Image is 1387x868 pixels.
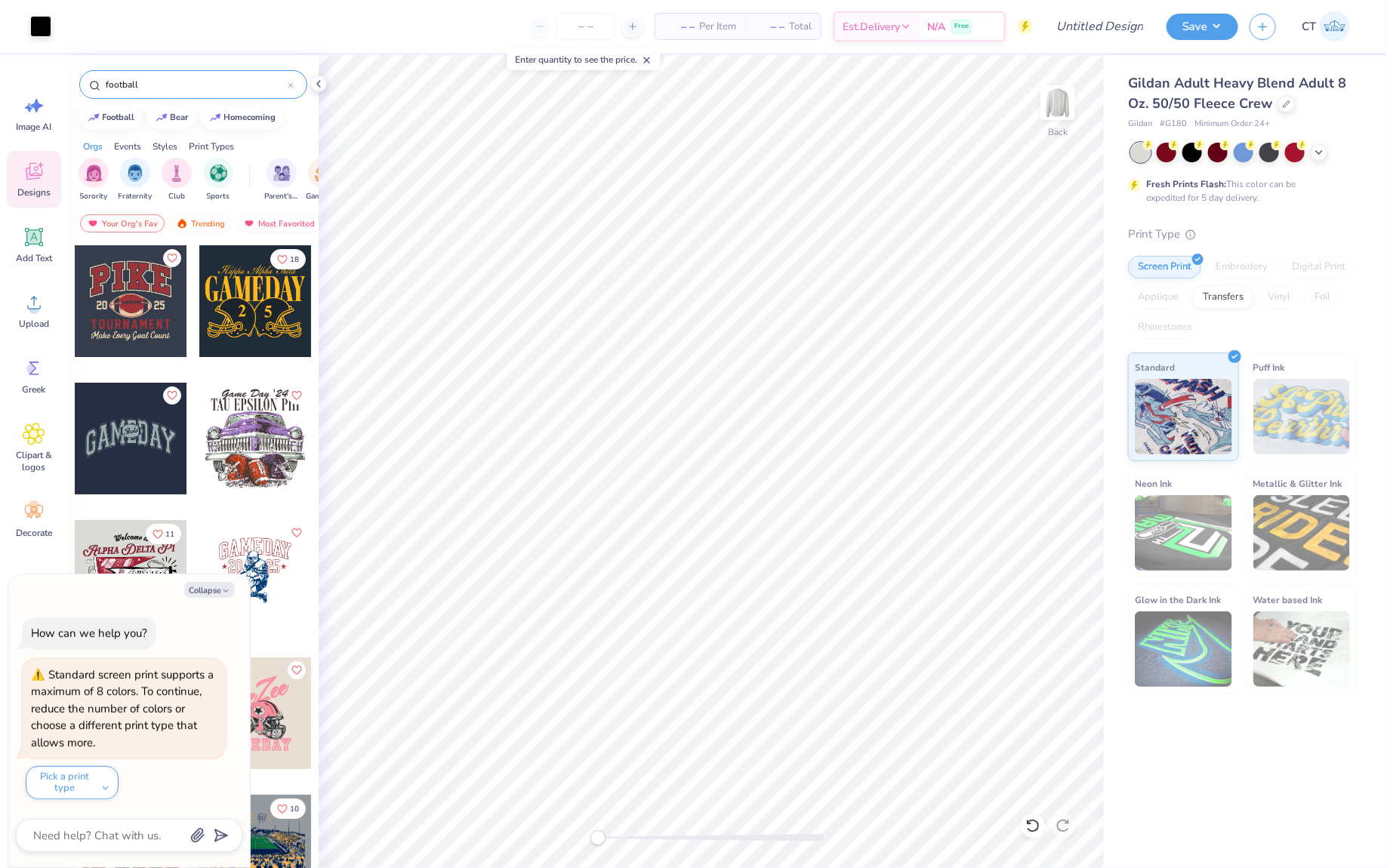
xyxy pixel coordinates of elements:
button: Save [1167,14,1238,40]
button: Like [270,249,306,269]
span: Image AI [17,121,52,133]
img: most_fav.gif [87,218,99,229]
div: filter for Parent's Weekend [264,158,299,202]
span: N/A [927,19,945,35]
div: filter for Sports [203,158,233,202]
img: Sports Image [210,165,227,182]
button: Like [288,524,306,542]
div: filter for Sorority [79,158,109,202]
span: Gildan Adult Heavy Blend Adult 8 Oz. 50/50 Fleece Crew [1128,74,1346,112]
div: Most Favorited [236,214,322,232]
span: Neon Ink [1135,476,1172,491]
span: Glow in the Dark Ink [1135,592,1221,608]
button: filter button [119,158,153,202]
span: Fraternity [119,191,153,202]
span: Clipart & logos [9,449,59,473]
input: Untitled Design [1044,11,1155,42]
button: filter button [203,158,233,202]
span: Upload [19,318,49,330]
img: Puff Ink [1253,379,1351,454]
span: Club [168,191,185,202]
div: Orgs [83,140,103,153]
img: Parent's Weekend Image [273,165,291,182]
button: Like [270,799,306,819]
div: Rhinestones [1128,316,1201,339]
div: How can we help you? [31,626,147,641]
span: Total [789,19,812,35]
img: Metallic & Glitter Ink [1253,495,1351,571]
button: Like [163,386,181,405]
span: Free [954,21,969,32]
span: 11 [165,531,174,538]
span: 10 [290,805,299,813]
input: – – [556,13,615,40]
span: Parent's Weekend [264,191,299,202]
button: filter button [162,158,192,202]
span: 18 [290,256,299,263]
button: homecoming [201,106,283,129]
span: Standard [1135,359,1175,375]
span: Sports [207,191,230,202]
span: CT [1302,18,1316,35]
div: Back [1048,125,1068,139]
img: Standard [1135,379,1232,454]
div: Standard screen print supports a maximum of 8 colors. To continue, reduce the number of colors or... [31,667,214,750]
button: Like [288,386,306,405]
div: filter for Club [162,158,192,202]
button: Like [163,249,181,267]
button: bear [147,106,196,129]
div: filter for Fraternity [119,158,153,202]
img: Sorority Image [85,165,103,182]
div: Print Type [1128,226,1357,243]
button: Like [146,524,181,544]
img: most_fav.gif [243,218,255,229]
button: Like [288,661,306,679]
img: Carly Tapson [1320,11,1350,42]
span: Water based Ink [1253,592,1323,608]
div: Print Types [189,140,234,153]
div: bear [171,113,189,122]
div: Trending [169,214,232,232]
span: Sorority [80,191,108,202]
button: football [79,106,142,129]
button: Collapse [184,582,235,598]
span: Metallic & Glitter Ink [1253,476,1342,491]
div: Accessibility label [590,830,606,845]
span: Per Item [699,19,736,35]
img: Neon Ink [1135,495,1232,571]
img: Fraternity Image [127,165,143,182]
span: Est. Delivery [843,19,900,35]
strong: Fresh Prints Flash: [1146,178,1226,190]
button: filter button [79,158,109,202]
input: Try "Alpha" [104,77,288,92]
div: Transfers [1193,286,1253,309]
span: – – [754,19,784,35]
div: Your Org's Fav [80,214,165,232]
img: Glow in the Dark Ink [1135,611,1232,687]
div: Events [114,140,141,153]
span: Greek [23,383,46,396]
span: Game Day [306,191,341,202]
div: Digital Print [1282,256,1355,279]
span: Puff Ink [1253,359,1285,375]
button: filter button [264,158,299,202]
img: trending.gif [176,218,188,229]
span: Designs [17,186,51,199]
img: trend_line.gif [156,113,168,122]
span: Minimum Order: 24 + [1194,118,1270,131]
a: CT [1295,11,1357,42]
img: trend_line.gif [209,113,221,122]
img: Game Day Image [315,165,332,182]
div: filter for Game Day [306,158,341,202]
img: trend_line.gif [88,113,100,122]
img: Water based Ink [1253,611,1351,687]
div: This color can be expedited for 5 day delivery. [1146,177,1332,205]
div: Screen Print [1128,256,1201,279]
div: homecoming [224,113,276,122]
img: Club Image [168,165,185,182]
span: Add Text [16,252,52,264]
div: football [103,113,135,122]
img: Back [1043,88,1073,118]
span: Gildan [1128,118,1152,131]
span: Decorate [16,527,52,539]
